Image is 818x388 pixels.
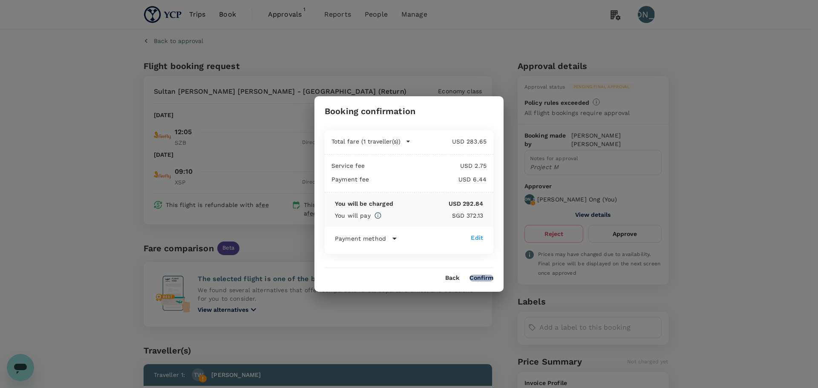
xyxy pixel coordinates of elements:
p: You will pay [335,211,371,220]
p: USD 6.44 [369,175,487,184]
button: Total fare (1 traveller(s)) [331,137,411,146]
p: USD 283.65 [411,137,487,146]
div: Edit [471,233,483,242]
p: SGD 372.13 [382,211,483,220]
p: You will be charged [335,199,393,208]
h3: Booking confirmation [325,106,415,116]
p: Total fare (1 traveller(s)) [331,137,400,146]
p: Payment fee [331,175,369,184]
button: Confirm [469,275,493,282]
p: Payment method [335,234,386,243]
button: Back [445,275,459,282]
p: USD 292.84 [393,199,483,208]
p: USD 2.75 [365,161,487,170]
p: Service fee [331,161,365,170]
